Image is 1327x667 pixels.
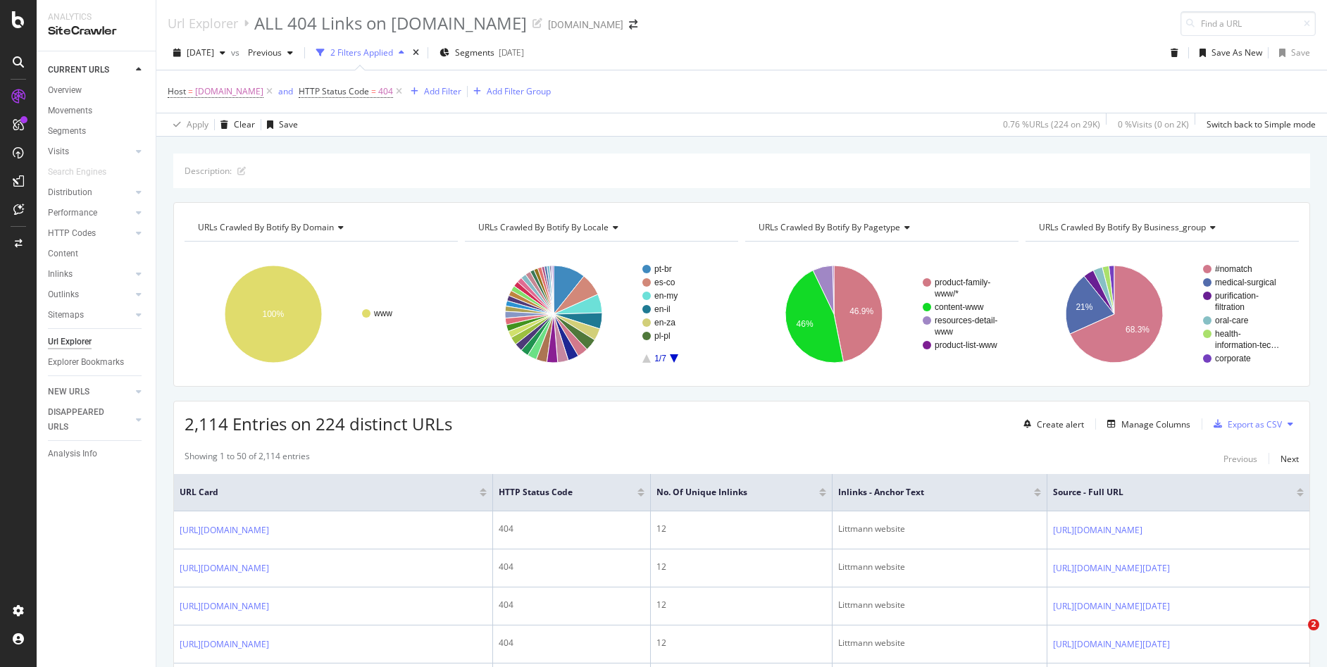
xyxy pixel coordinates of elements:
text: product-family- [935,278,990,287]
text: product-list-www [935,340,997,350]
h4: URLs Crawled By Botify By pagetype [756,216,1006,239]
text: en-my [654,291,678,301]
text: health- [1215,329,1241,339]
text: filtration [1215,302,1245,312]
div: Url Explorer [168,15,238,31]
a: Outlinks [48,287,132,302]
div: Analysis Info [48,447,97,461]
a: Url Explorer [48,335,146,349]
a: Inlinks [48,267,132,282]
text: en-il [654,304,671,314]
a: NEW URLS [48,385,132,399]
div: ALL 404 Links on [DOMAIN_NAME] [254,11,527,35]
a: [URL][DOMAIN_NAME] [180,561,269,575]
div: Littmann website [838,523,1042,535]
button: Manage Columns [1102,416,1190,432]
button: Save As New [1194,42,1262,64]
div: Sitemaps [48,308,84,323]
text: pl-pl [654,331,671,341]
div: and [278,85,293,97]
div: Search Engines [48,165,106,180]
text: 21% [1076,302,1092,312]
span: URLs Crawled By Botify By locale [478,221,609,233]
a: DISAPPEARED URLS [48,405,132,435]
a: Visits [48,144,132,159]
div: Save [279,118,298,130]
div: DISAPPEARED URLS [48,405,119,435]
span: URLs Crawled By Botify By business_group [1039,221,1206,233]
div: Explorer Bookmarks [48,355,124,370]
div: [DOMAIN_NAME] [548,18,623,32]
a: Sitemaps [48,308,132,323]
text: #nomatch [1215,264,1252,274]
span: [DOMAIN_NAME] [195,82,263,101]
div: Distribution [48,185,92,200]
div: Manage Columns [1121,418,1190,430]
div: Littmann website [838,599,1042,611]
div: SiteCrawler [48,23,144,39]
text: pt-br [654,264,672,274]
div: Add Filter Group [487,85,551,97]
div: Content [48,247,78,261]
span: Source - Full URL [1053,486,1276,499]
text: 1/7 [654,354,666,363]
text: corporate [1215,354,1251,363]
text: oral-care [1215,316,1249,325]
text: www [934,327,953,337]
button: Previous [242,42,299,64]
button: Previous [1223,450,1257,467]
a: Overview [48,83,146,98]
button: Create alert [1018,413,1084,435]
div: Save As New [1211,46,1262,58]
a: [URL][DOMAIN_NAME] [180,599,269,613]
input: Find a URL [1180,11,1316,36]
div: Description: [185,165,232,177]
div: Segments [48,124,86,139]
button: Apply [168,113,208,136]
h4: URLs Crawled By Botify By locale [475,216,725,239]
span: vs [231,46,242,58]
h4: URLs Crawled By Botify By business_group [1036,216,1286,239]
iframe: Intercom live chat [1279,619,1313,653]
div: Apply [187,118,208,130]
div: 0.76 % URLs ( 224 on 29K ) [1003,118,1100,130]
span: = [188,85,193,97]
button: and [278,85,293,98]
div: NEW URLS [48,385,89,399]
text: www [373,308,392,318]
text: information-tec… [1215,340,1279,350]
button: Next [1281,450,1299,467]
div: Littmann website [838,637,1042,649]
a: Segments [48,124,146,139]
div: A chart. [185,253,455,375]
text: 46% [797,319,814,329]
span: HTTP Status Code [299,85,369,97]
div: Add Filter [424,85,461,97]
span: 2025 Sep. 8th [187,46,214,58]
svg: A chart. [1026,253,1296,375]
button: Clear [215,113,255,136]
div: CURRENT URLS [48,63,109,77]
div: 404 [499,523,644,535]
span: No. of Unique Inlinks [656,486,797,499]
span: 2,114 Entries on 224 distinct URLs [185,412,452,435]
div: arrow-right-arrow-left [629,20,637,30]
div: times [410,46,422,60]
div: 0 % Visits ( 0 on 2K ) [1118,118,1189,130]
div: Previous [1223,453,1257,465]
text: 46.9% [849,306,873,316]
span: HTTP Status Code [499,486,616,499]
span: 404 [378,82,393,101]
text: en-za [654,318,675,328]
a: Performance [48,206,132,220]
button: Save [261,113,298,136]
text: www/* [934,289,959,299]
h4: URLs Crawled By Botify By domain [195,216,445,239]
div: Overview [48,83,82,98]
button: Switch back to Simple mode [1201,113,1316,136]
div: Littmann website [838,561,1042,573]
div: Switch back to Simple mode [1207,118,1316,130]
text: 68.3% [1126,325,1150,335]
svg: A chart. [745,253,1016,375]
